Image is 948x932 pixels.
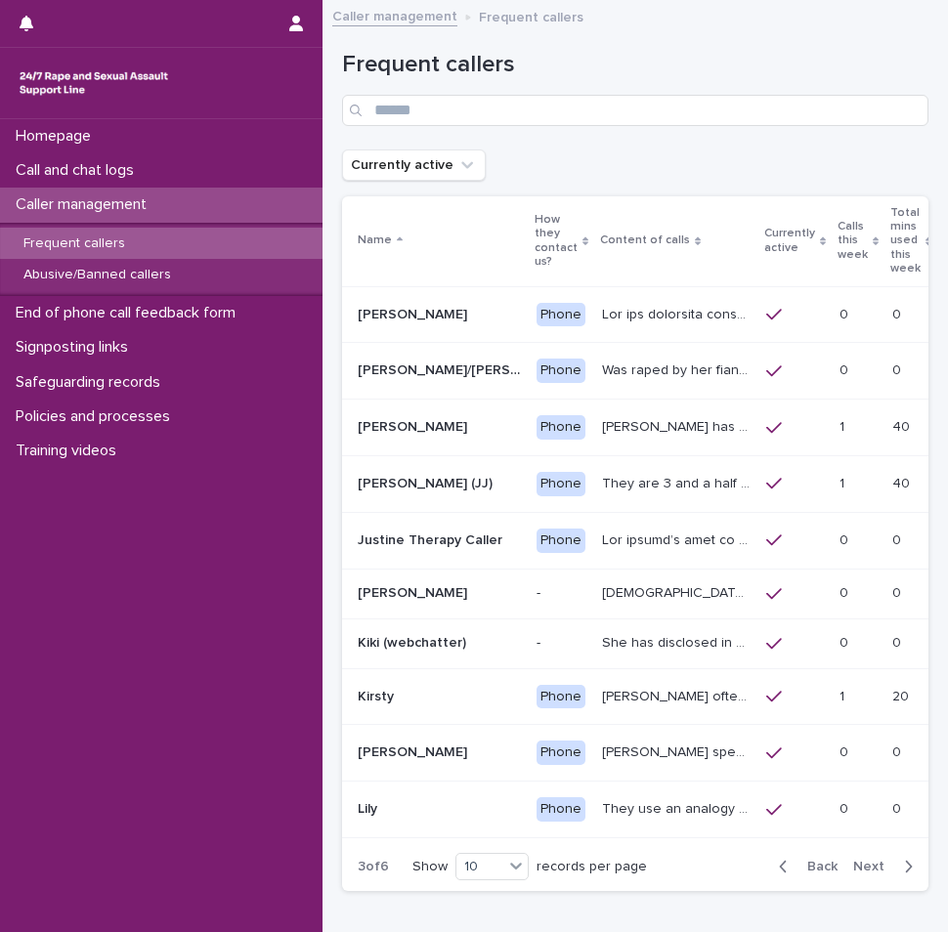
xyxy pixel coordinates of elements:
[358,230,392,251] p: Name
[358,303,471,323] p: [PERSON_NAME]
[358,529,506,549] p: Justine Therapy Caller
[537,415,585,440] div: Phone
[602,415,754,436] p: John has disclosed that he was raped by 10 men when he was homeless between the age of 26 -28yrs ...
[840,685,848,705] p: 1
[602,472,754,492] p: They are 3 and a half years old, and presents as this age, talking about dogs, drawing and food. ...
[358,685,398,705] p: Kirsty
[358,415,471,436] p: [PERSON_NAME]
[537,529,585,553] div: Phone
[840,359,852,379] p: 0
[840,529,852,549] p: 0
[840,741,852,761] p: 0
[537,797,585,822] div: Phone
[892,581,905,602] p: 0
[602,631,754,652] p: She has disclosed in previous chats that she is kept in an attic, and she’s being trafficked. Kik...
[8,267,187,283] p: Abusive/Banned callers
[537,359,585,383] div: Phone
[840,581,852,602] p: 0
[840,303,852,323] p: 0
[342,149,486,181] button: Currently active
[763,858,845,875] button: Back
[892,797,905,818] p: 0
[8,442,132,460] p: Training videos
[602,741,754,761] p: Caller speaks about historic rape while she was at university by a man she was dating. She has re...
[600,230,690,251] p: Content of calls
[358,472,496,492] p: [PERSON_NAME] (JJ)
[342,51,928,79] h1: Frequent callers
[8,127,107,146] p: Homepage
[332,4,457,26] a: Caller management
[838,216,868,266] p: Calls this week
[892,631,905,652] p: 0
[358,797,381,818] p: Lily
[602,529,754,549] p: The caller’s name is Justine, she is 25. Caller experienced SA 6 years ago and has also experienc...
[796,860,838,873] span: Back
[537,585,586,602] p: -
[16,64,172,103] img: rhQMoQhaT3yELyF149Cw
[892,472,914,492] p: 40
[8,235,141,252] p: Frequent callers
[537,472,585,496] div: Phone
[537,635,586,652] p: -
[892,685,913,705] p: 20
[853,860,896,873] span: Next
[358,581,471,602] p: [PERSON_NAME]
[602,359,754,379] p: Was raped by her fiancé and he penetrated her with a knife, she called an ambulance and was taken...
[535,209,578,274] p: How they contact us?
[840,797,852,818] p: 0
[8,161,150,180] p: Call and chat logs
[892,415,914,436] p: 40
[358,359,525,379] p: Jess/Saskia/Mille/Poppy/Eve ('HOLD ME' HOLD MY HAND)
[342,843,405,891] p: 3 of 6
[892,741,905,761] p: 0
[8,304,251,322] p: End of phone call feedback form
[845,858,928,875] button: Next
[537,741,585,765] div: Phone
[456,855,503,877] div: 10
[412,859,448,875] p: Show
[8,407,186,426] p: Policies and processes
[602,303,754,323] p: She has described abuse in her childhood from an uncle and an older sister. The abuse from her un...
[8,373,176,392] p: Safeguarding records
[358,631,470,652] p: Kiki (webchatter)
[8,195,162,214] p: Caller management
[602,797,754,818] p: They use an analogy of ladybirds (blood) and white syrup (semen). They refer to their imagination...
[892,529,905,549] p: 0
[8,338,144,357] p: Signposting links
[840,472,848,492] p: 1
[358,741,471,761] p: [PERSON_NAME]
[892,303,905,323] p: 0
[602,581,754,602] p: Female caller identifies as Katie and sometimes ‘Anonymous’. She has disclosed in previous calls ...
[890,202,921,280] p: Total mins used this week
[537,303,585,327] div: Phone
[840,415,848,436] p: 1
[479,5,583,26] p: Frequent callers
[602,685,754,705] p: Kirsty often talks about experiencing sexual violence by a family friend six years ago, and again...
[840,631,852,652] p: 0
[892,359,905,379] p: 0
[342,95,928,126] input: Search
[537,685,585,709] div: Phone
[537,859,647,875] p: records per page
[764,223,815,259] p: Currently active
